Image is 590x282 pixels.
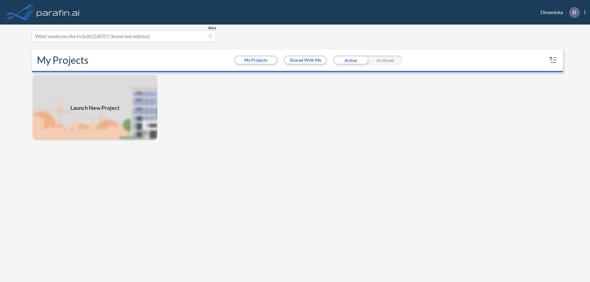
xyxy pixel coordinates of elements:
[285,56,326,64] button: Shared With Me
[70,104,120,112] span: Launch New Project
[368,56,403,65] div: Archived
[235,56,277,64] button: My Projects
[333,56,368,65] div: Active
[35,6,81,18] img: logo
[208,25,216,30] span: Beta
[32,75,158,141] img: add
[32,75,158,141] a: Launch New Project
[37,54,88,66] h2: My Projects
[531,7,585,18] div: Dinamicka
[548,55,558,65] button: sort
[572,10,576,15] p: D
